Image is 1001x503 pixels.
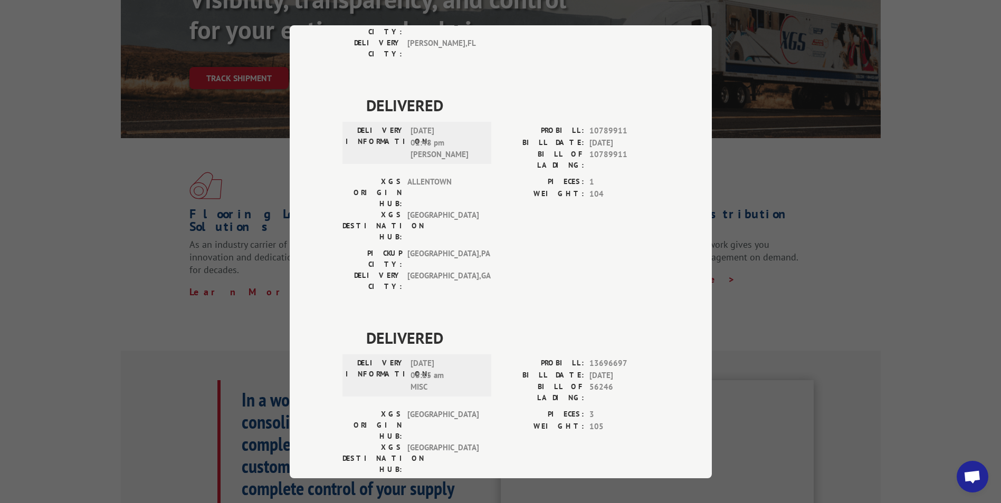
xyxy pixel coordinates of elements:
span: 10789911 [589,149,659,171]
span: [PERSON_NAME] , FL [407,37,479,60]
label: DELIVERY CITY: [342,270,402,292]
label: PICKUP CITY: [342,15,402,37]
label: BILL DATE: [501,137,584,149]
span: [DATE] 08:15 am MISC [411,357,482,393]
label: WEIGHT: [501,420,584,432]
label: XGS DESTINATION HUB: [342,209,402,243]
label: PICKUP CITY: [342,248,402,270]
label: BILL OF LADING: [501,149,584,171]
span: [GEOGRAPHIC_DATA] [407,409,479,442]
label: DELIVERY CITY: [342,37,402,60]
label: DELIVERY INFORMATION: [346,125,405,161]
label: XGS DESTINATION HUB: [342,442,402,475]
span: 1 [589,176,659,188]
span: 105 [589,420,659,432]
label: DELIVERY INFORMATION: [346,357,405,393]
span: 13696697 [589,357,659,370]
span: [GEOGRAPHIC_DATA] [407,442,479,475]
label: PIECES: [501,176,584,188]
span: DELIVERED [366,93,659,117]
span: [GEOGRAPHIC_DATA] , PA [407,248,479,270]
label: WEIGHT: [501,188,584,200]
span: [DATE] [589,137,659,149]
span: [GEOGRAPHIC_DATA] [407,209,479,243]
span: 3 [589,409,659,421]
label: XGS ORIGIN HUB: [342,176,402,209]
label: BILL OF LADING: [501,381,584,403]
span: ALLENTOWN [407,176,479,209]
span: [GEOGRAPHIC_DATA] , GA [407,270,479,292]
label: XGS ORIGIN HUB: [342,409,402,442]
span: DELIVERED [366,326,659,350]
div: Open chat [957,461,988,492]
label: PIECES: [501,409,584,421]
span: [GEOGRAPHIC_DATA] , GA [407,15,479,37]
span: [DATE] 01:48 pm [PERSON_NAME] [411,125,482,161]
label: BILL DATE: [501,369,584,381]
span: 104 [589,188,659,200]
span: [DATE] [589,369,659,381]
label: PROBILL: [501,125,584,137]
span: 10789911 [589,125,659,137]
label: PROBILL: [501,357,584,370]
span: 56246 [589,381,659,403]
